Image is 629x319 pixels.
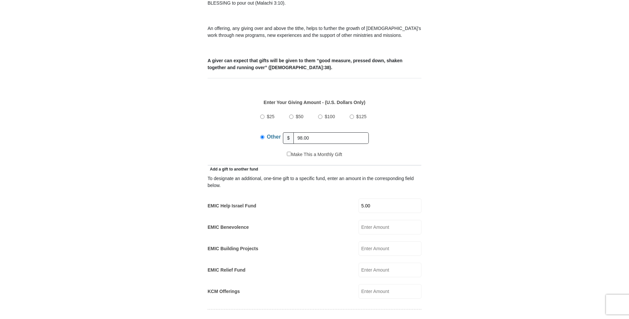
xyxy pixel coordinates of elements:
span: $50 [296,114,303,119]
span: $ [283,132,294,144]
span: $100 [325,114,335,119]
span: $25 [267,114,274,119]
b: A giver can expect that gifts will be given to them “good measure, pressed down, shaken together ... [208,58,402,70]
span: Other [267,134,281,140]
label: EMIC Help Israel Fund [208,202,256,209]
span: $125 [356,114,366,119]
input: Enter Amount [359,220,421,234]
span: Add a gift to another fund [208,167,258,172]
input: Enter Amount [359,241,421,256]
strong: Enter Your Giving Amount - (U.S. Dollars Only) [264,100,365,105]
input: Enter Amount [359,263,421,277]
label: Make This a Monthly Gift [287,151,342,158]
label: EMIC Benevolence [208,224,249,231]
label: EMIC Relief Fund [208,267,245,274]
div: To designate an additional, one-time gift to a specific fund, enter an amount in the correspondin... [208,175,421,189]
input: Other Amount [293,132,369,144]
label: EMIC Building Projects [208,245,258,252]
input: Enter Amount [359,199,421,213]
label: KCM Offerings [208,288,240,295]
input: Enter Amount [359,284,421,299]
input: Make This a Monthly Gift [287,152,291,156]
p: An offering, any giving over and above the tithe, helps to further the growth of [DEMOGRAPHIC_DAT... [208,25,421,39]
